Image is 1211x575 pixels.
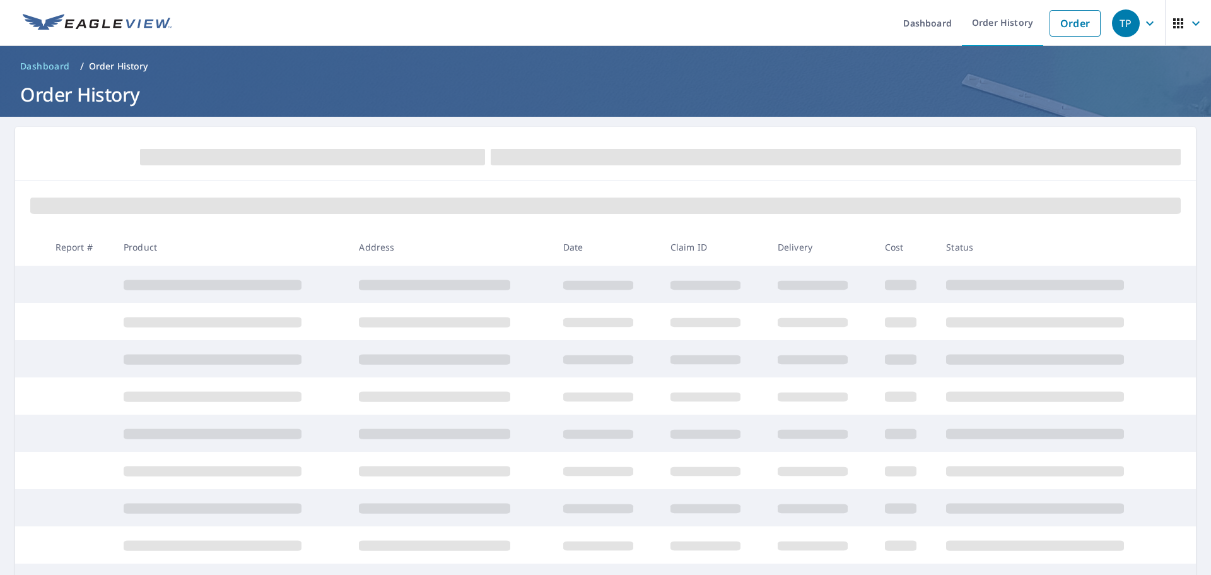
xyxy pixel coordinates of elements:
[15,56,1196,76] nav: breadcrumb
[936,228,1172,266] th: Status
[15,56,75,76] a: Dashboard
[875,228,937,266] th: Cost
[89,60,148,73] p: Order History
[349,228,553,266] th: Address
[20,60,70,73] span: Dashboard
[23,14,172,33] img: EV Logo
[1112,9,1140,37] div: TP
[553,228,660,266] th: Date
[80,59,84,74] li: /
[45,228,114,266] th: Report #
[114,228,349,266] th: Product
[660,228,768,266] th: Claim ID
[768,228,875,266] th: Delivery
[1050,10,1101,37] a: Order
[15,81,1196,107] h1: Order History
